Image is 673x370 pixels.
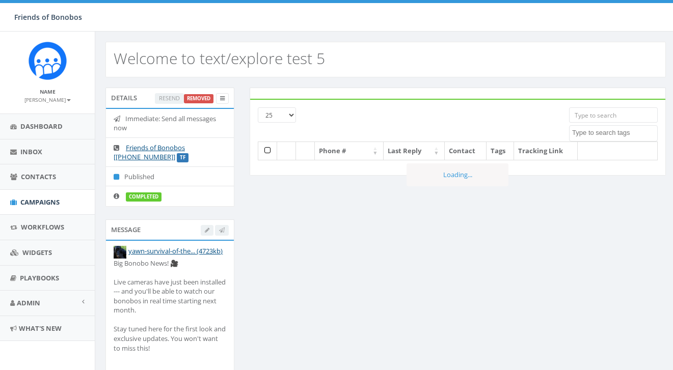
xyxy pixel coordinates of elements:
[20,197,60,207] span: Campaigns
[128,246,223,255] a: yawn-survival-of-the... (4723kb)
[572,128,657,137] textarea: Search
[126,192,161,202] label: completed
[21,222,64,232] span: Workflows
[24,95,71,104] a: [PERSON_NAME]
[21,172,56,181] span: Contacts
[106,166,234,187] li: Published
[17,298,40,307] span: Admin
[105,88,234,108] div: Details
[384,142,445,160] th: Last Reply
[105,219,234,240] div: Message
[14,12,82,22] span: Friends of Bonobos
[407,163,508,186] div: Loading...
[20,273,59,282] span: Playbooks
[514,142,578,160] th: Tracking Link
[184,94,213,103] label: Removed
[569,107,658,123] input: Type to search
[29,42,67,80] img: Rally_Corp_Icon.png
[445,142,487,160] th: Contact
[114,116,125,122] i: Immediate: Send all messages now
[20,122,63,131] span: Dashboard
[114,50,325,67] h2: Welcome to text/explore test 5
[40,88,56,95] small: Name
[177,153,189,162] label: TF
[20,147,42,156] span: Inbox
[19,324,62,333] span: What's New
[315,142,384,160] th: Phone #
[114,143,185,162] a: Friends of Bonobos [[PHONE_NUMBER]]
[24,96,71,103] small: [PERSON_NAME]
[114,174,124,180] i: Published
[220,94,225,102] span: View Campaign Delivery Statistics
[22,248,52,257] span: Widgets
[106,109,234,138] li: Immediate: Send all messages now
[487,142,515,160] th: Tags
